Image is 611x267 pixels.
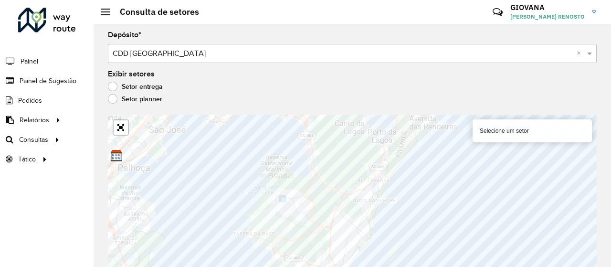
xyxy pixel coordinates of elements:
a: Abrir mapa em tela cheia [114,120,128,135]
div: Selecione um setor [473,119,592,142]
span: Clear all [577,48,585,59]
label: Exibir setores [108,68,155,80]
span: Tático [18,154,36,164]
span: Pedidos [18,96,42,106]
span: Painel [21,56,38,66]
h2: Consulta de setores [110,7,199,17]
span: [PERSON_NAME] RENOSTO [510,12,585,21]
label: Setor entrega [108,82,163,91]
span: Painel de Sugestão [20,76,76,86]
h3: GIOVANA [510,3,585,12]
span: Consultas [19,135,48,145]
span: Relatórios [20,115,49,125]
label: Depósito [108,29,141,41]
label: Setor planner [108,94,162,104]
a: Contato Rápido [487,2,508,22]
